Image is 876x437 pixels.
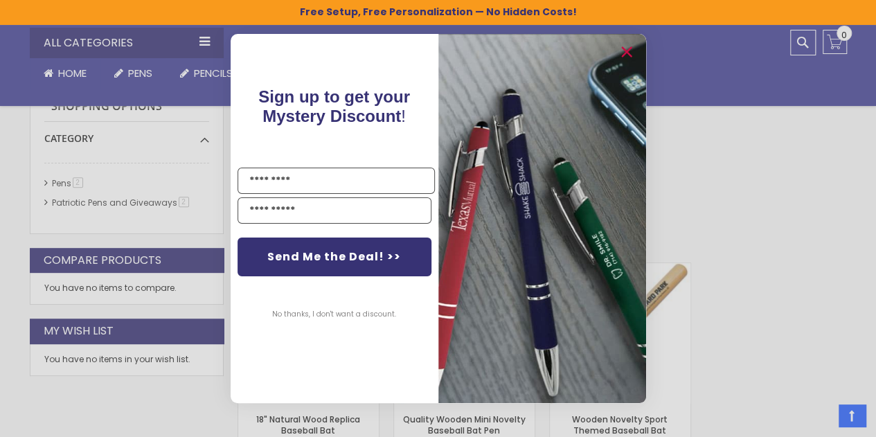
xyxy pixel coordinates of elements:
[265,297,403,332] button: No thanks, I don't want a discount.
[238,238,431,276] button: Send Me the Deal! >>
[616,41,638,63] button: Close dialog
[258,87,410,125] span: Sign up to get your Mystery Discount
[438,34,646,403] img: pop-up-image
[258,87,410,125] span: !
